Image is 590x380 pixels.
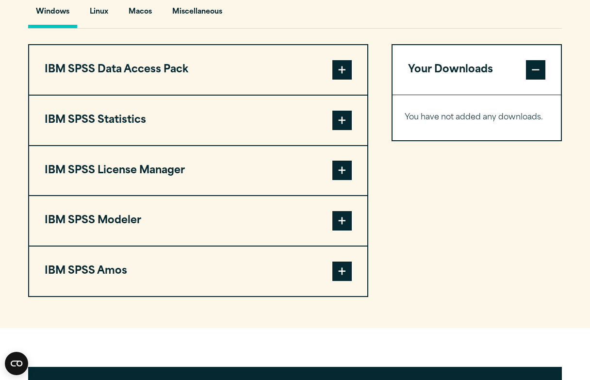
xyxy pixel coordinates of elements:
[405,111,549,125] p: You have not added any downloads.
[121,0,160,28] button: Macos
[28,0,77,28] button: Windows
[29,196,367,246] button: IBM SPSS Modeler
[29,96,367,145] button: IBM SPSS Statistics
[82,0,116,28] button: Linux
[164,0,230,28] button: Miscellaneous
[29,146,367,196] button: IBM SPSS License Manager
[29,247,367,296] button: IBM SPSS Amos
[5,352,28,375] button: Open CMP widget
[29,45,367,95] button: IBM SPSS Data Access Pack
[393,45,561,95] button: Your Downloads
[393,95,561,140] div: Your Downloads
